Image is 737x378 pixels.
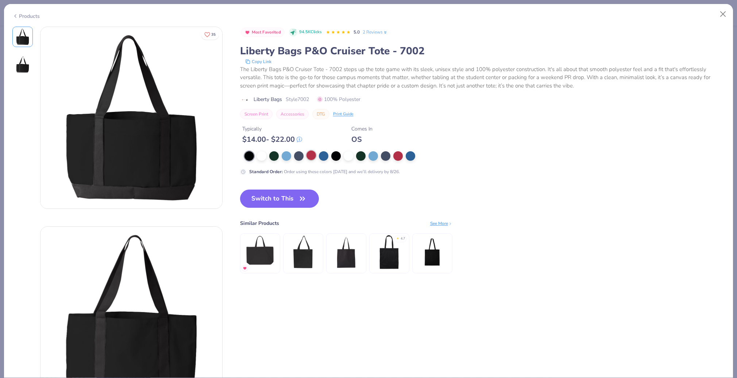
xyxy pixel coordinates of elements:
span: Style 7002 [286,96,309,103]
button: Badge Button [241,28,285,37]
div: Comes In [351,125,373,133]
div: Products [12,12,40,20]
div: See More [430,220,452,227]
button: Screen Print [240,109,273,119]
div: ★ [396,236,399,239]
img: Liberty Bags Isabelle Canvas Tote [286,235,320,269]
div: Liberty Bags P&O Cruiser Tote - 7002 [240,44,725,58]
div: 4.7 [401,236,405,241]
button: Switch to This [240,190,319,208]
button: Accessories [276,109,309,119]
div: Typically [242,125,302,133]
img: Front [40,27,222,209]
img: Liberty Bags Tote with Top Zippered Closure [243,235,277,269]
span: 100% Polyester [317,96,360,103]
img: Oad 12 Oz Tote Bag [329,235,363,269]
img: MostFav.gif [243,266,247,270]
span: Most Favorited [252,30,281,34]
span: Liberty Bags [254,96,282,103]
span: 35 [211,33,216,36]
img: Econscious Eco Promo Tote [415,235,449,269]
a: 2 Reviews [363,29,388,35]
img: Front [14,28,31,46]
strong: Standard Order : [249,169,283,175]
button: Close [716,7,730,21]
div: Order using these colors [DATE] and we’ll delivery by 8/26. [249,168,400,175]
div: The Liberty Bags P&O Cruiser Tote - 7002 steps up the tote game with its sleek, unisex style and ... [240,65,725,90]
div: $ 14.00 - $ 22.00 [242,135,302,144]
span: 94.5K Clicks [299,29,321,35]
button: Like [201,29,219,40]
span: 5.0 [354,29,360,35]
div: Print Guide [333,111,354,117]
div: 5.0 Stars [326,27,351,38]
div: OS [351,135,373,144]
img: Most Favorited sort [244,30,250,35]
div: Similar Products [240,219,279,227]
img: BAGedge 6 oz. Canvas Promo Tote [372,235,406,269]
button: copy to clipboard [243,58,274,65]
img: brand logo [240,97,250,103]
button: DTG [312,109,329,119]
img: Back [14,56,31,73]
